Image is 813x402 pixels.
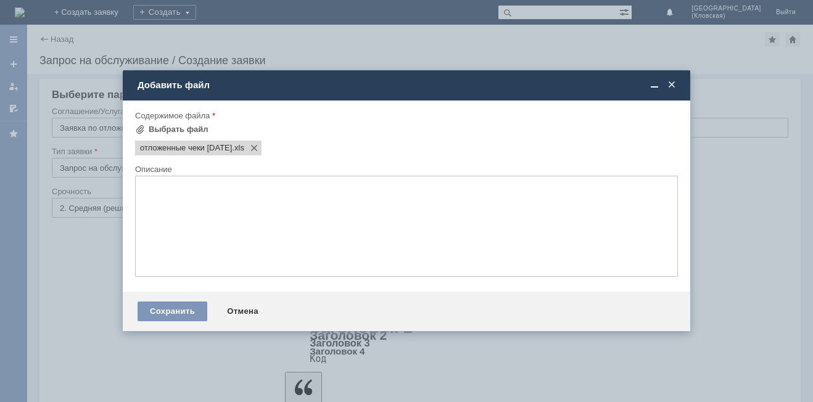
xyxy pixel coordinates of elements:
span: Свернуть (Ctrl + M) [648,80,661,91]
span: отложенные чеки 11.10.2025.xls [232,143,244,153]
span: Закрыть [666,80,678,91]
div: Описание [135,165,675,173]
div: Выбрать файл [149,125,208,134]
div: просьба удалить отложенные чеки за [DATE] [5,5,180,25]
div: Содержимое файла [135,112,675,120]
span: отложенные чеки 11.10.2025.xls [140,143,232,153]
div: Добавить файл [138,80,678,91]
